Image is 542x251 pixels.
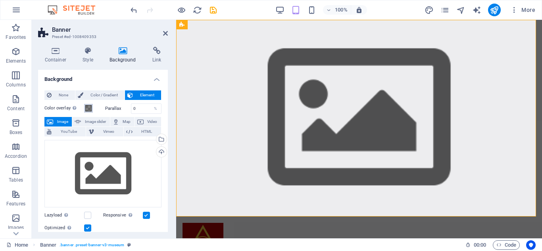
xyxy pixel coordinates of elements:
[40,240,131,250] nav: breadcrumb
[103,211,143,220] label: Responsive
[146,117,159,126] span: Video
[456,6,465,15] i: Navigator
[440,6,450,15] i: Pages (Ctrl+Alt+S)
[52,33,152,40] h3: Preset #ed-1008409353
[526,240,536,250] button: Usercentrics
[488,4,501,16] button: publish
[44,211,84,220] label: Lazyload
[472,6,481,15] i: AI Writer
[44,117,72,126] button: Image
[76,47,103,63] h4: Style
[6,34,26,40] p: Favorites
[105,106,131,111] label: Parallax
[135,90,159,100] span: Element
[124,127,161,136] button: HTML
[8,224,24,231] p: Images
[127,243,131,247] i: This element is a customizable preset
[135,117,161,126] button: Video
[103,47,146,63] h4: Background
[121,117,132,126] span: Map
[10,129,23,136] p: Boxes
[146,47,168,63] h4: Link
[323,5,351,15] button: 100%
[72,117,110,126] button: Image slider
[54,127,83,136] span: YouTube
[52,26,168,33] h2: Banner
[44,103,84,113] label: Color overlay
[44,223,84,233] label: Optimized
[6,58,26,64] p: Elements
[44,140,161,207] div: Select files from the file manager, stock photos, or upload file(s)
[425,6,434,15] i: Design (Ctrl+Alt+Y)
[125,90,161,100] button: Element
[6,201,25,207] p: Features
[86,127,123,136] button: Vimeo
[479,242,480,248] span: :
[6,82,26,88] p: Columns
[38,47,76,63] h4: Container
[456,5,466,15] button: navigator
[75,90,125,100] button: Color / Gradient
[490,6,499,15] i: Publish
[150,104,161,113] div: %
[129,5,138,15] button: undo
[86,90,122,100] span: Color / Gradient
[474,240,486,250] span: 00 00
[54,90,73,100] span: None
[5,153,27,159] p: Accordion
[496,240,516,250] span: Code
[472,5,482,15] button: text_generator
[44,90,75,100] button: None
[425,5,434,15] button: design
[38,70,168,84] h4: Background
[510,6,535,14] span: More
[335,5,348,15] h6: 100%
[56,117,69,126] span: Image
[208,5,218,15] button: save
[9,177,23,183] p: Tables
[192,5,202,15] button: reload
[440,5,450,15] button: pages
[44,127,86,136] button: YouTube
[40,240,57,250] span: Click to select. Double-click to edit
[465,240,486,250] h6: Session time
[60,240,124,250] span: . banner .preset-banner-v3-museum
[6,240,28,250] a: Click to cancel selection. Double-click to open Pages
[46,5,105,15] img: Editor Logo
[129,6,138,15] i: Undo: Change background (Ctrl+Z)
[83,117,107,126] span: Image slider
[96,127,121,136] span: Vimeo
[507,4,538,16] button: More
[7,105,25,112] p: Content
[493,240,520,250] button: Code
[110,117,135,126] button: Map
[135,127,159,136] span: HTML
